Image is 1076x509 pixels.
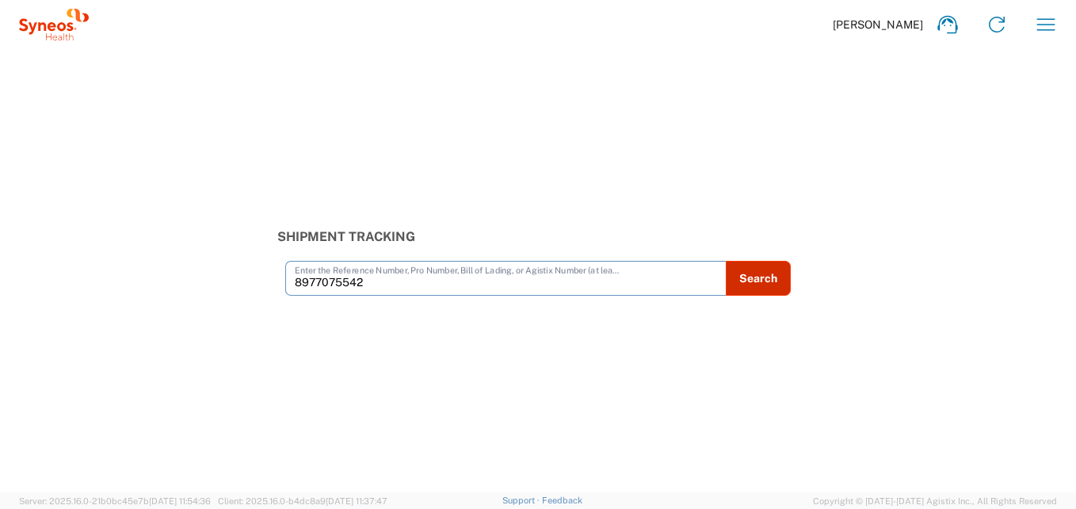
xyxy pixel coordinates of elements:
[326,496,387,506] span: [DATE] 11:37:47
[19,496,211,506] span: Server: 2025.16.0-21b0bc45e7b
[277,229,799,244] h3: Shipment Tracking
[726,261,791,296] button: Search
[813,494,1057,508] span: Copyright © [DATE]-[DATE] Agistix Inc., All Rights Reserved
[218,496,387,506] span: Client: 2025.16.0-b4dc8a9
[833,17,923,32] span: [PERSON_NAME]
[149,496,211,506] span: [DATE] 11:54:36
[502,496,542,505] a: Support
[542,496,582,505] a: Feedback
